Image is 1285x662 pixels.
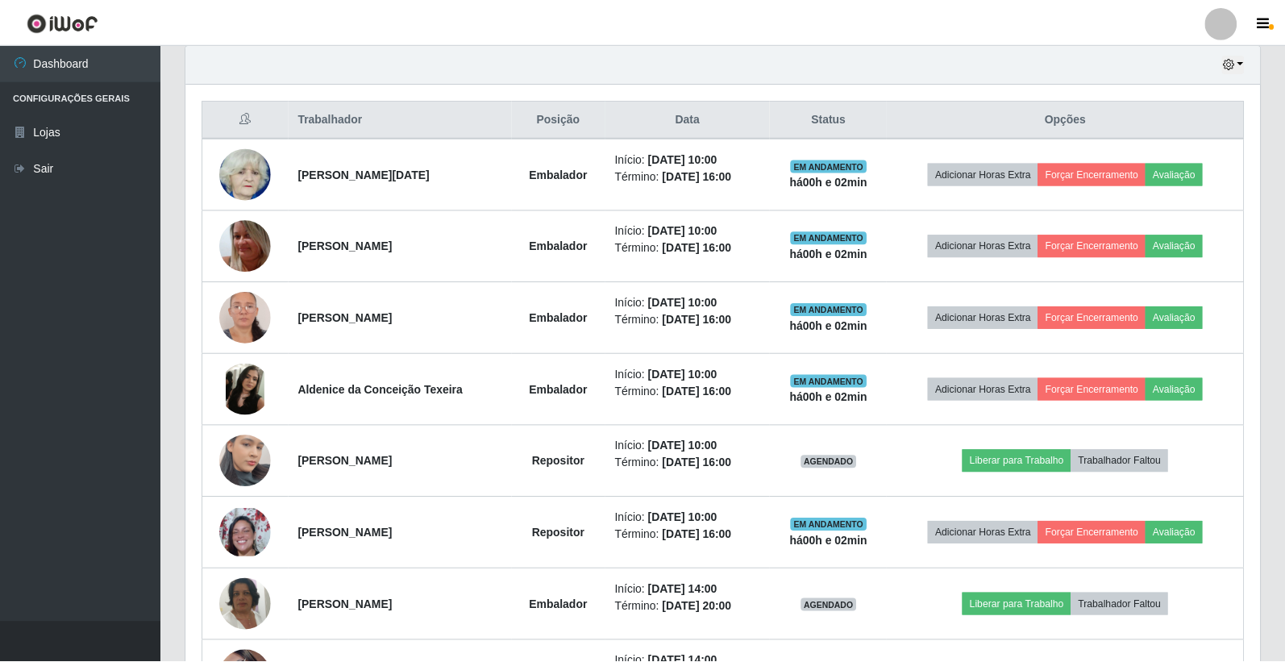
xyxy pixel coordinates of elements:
strong: [PERSON_NAME][DATE] [299,167,431,180]
time: [DATE] 16:00 [664,384,734,397]
span: EM ANDAMENTO [793,302,870,315]
button: Avaliação [1150,377,1207,400]
li: Início: [617,581,763,597]
button: Avaliação [1150,234,1207,256]
img: 1750195456337.jpeg [220,508,272,556]
button: Forçar Encerramento [1042,162,1150,185]
button: Liberar para Trabalho [966,593,1075,615]
button: Trabalhador Faltou [1075,449,1172,472]
strong: há 00 h e 02 min [792,390,871,403]
strong: há 00 h e 02 min [792,247,871,260]
strong: Repositor [534,526,586,539]
button: Avaliação [1150,306,1207,328]
li: Término: [617,310,763,327]
time: [DATE] 14:00 [651,582,720,595]
time: [DATE] 20:00 [664,599,734,612]
span: EM ANDAMENTO [793,159,870,172]
time: [DATE] 16:00 [664,312,734,325]
strong: [PERSON_NAME] [299,454,393,467]
button: Forçar Encerramento [1042,521,1150,543]
strong: Embalador [531,167,589,180]
img: CoreUI Logo [27,12,98,32]
strong: Embalador [531,239,589,252]
time: [DATE] 10:00 [651,367,720,380]
button: Liberar para Trabalho [966,449,1075,472]
button: Forçar Encerramento [1042,306,1150,328]
button: Avaliação [1150,521,1207,543]
th: Status [772,100,890,138]
time: [DATE] 10:00 [651,439,720,452]
time: [DATE] 16:00 [664,456,734,468]
span: AGENDADO [804,455,860,468]
strong: há 00 h e 02 min [792,175,871,188]
strong: [PERSON_NAME] [299,597,393,610]
span: EM ANDAMENTO [793,374,870,387]
time: [DATE] 10:00 [651,223,720,236]
button: Adicionar Horas Extra [931,234,1042,256]
img: 1715090170415.jpeg [220,261,272,373]
strong: Embalador [531,597,589,610]
strong: há 00 h e 02 min [792,319,871,331]
strong: [PERSON_NAME] [299,239,393,252]
span: AGENDADO [804,598,860,611]
time: [DATE] 16:00 [664,240,734,253]
li: Início: [617,150,763,167]
button: Trabalhador Faltou [1075,593,1172,615]
button: Adicionar Horas Extra [931,377,1042,400]
th: Trabalhador [289,100,514,138]
li: Início: [617,294,763,310]
li: Término: [617,239,763,256]
li: Término: [617,526,763,543]
time: [DATE] 10:00 [651,152,720,164]
strong: [PERSON_NAME] [299,310,393,323]
li: Início: [617,222,763,239]
time: [DATE] 16:00 [664,527,734,540]
img: 1676496034794.jpeg [220,558,272,650]
span: EM ANDAMENTO [793,518,870,531]
time: [DATE] 10:00 [651,295,720,308]
li: Início: [617,437,763,454]
img: 1735236276085.jpeg [220,414,272,506]
time: [DATE] 16:00 [664,169,734,181]
li: Término: [617,454,763,471]
img: 1744494663000.jpeg [220,363,272,414]
span: EM ANDAMENTO [793,231,870,244]
strong: Embalador [531,310,589,323]
th: Opções [890,100,1248,138]
strong: Repositor [534,454,586,467]
li: Término: [617,597,763,614]
strong: há 00 h e 02 min [792,534,871,547]
button: Forçar Encerramento [1042,234,1150,256]
li: Início: [617,509,763,526]
img: 1657005856097.jpeg [220,144,272,202]
button: Avaliação [1150,162,1207,185]
strong: Aldenice da Conceição Texeira [299,382,464,395]
button: Adicionar Horas Extra [931,162,1042,185]
li: Início: [617,365,763,382]
strong: Embalador [531,382,589,395]
button: Forçar Encerramento [1042,377,1150,400]
time: [DATE] 10:00 [651,510,720,523]
li: Término: [617,167,763,184]
li: Término: [617,382,763,399]
img: 1689768253315.jpeg [220,202,272,289]
th: Data [607,100,772,138]
th: Posição [514,100,608,138]
strong: [PERSON_NAME] [299,526,393,539]
button: Adicionar Horas Extra [931,306,1042,328]
button: Adicionar Horas Extra [931,521,1042,543]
